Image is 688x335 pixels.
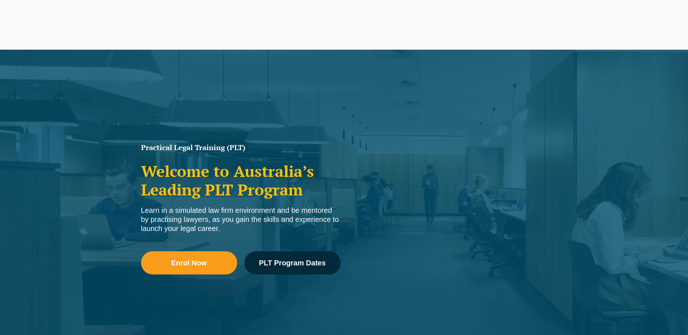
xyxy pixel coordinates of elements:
a: PLT Program Dates [244,251,341,274]
span: PLT Program Dates [259,259,326,266]
span: Enrol Now [171,259,207,266]
h1: Practical Legal Training (PLT) [141,144,341,151]
a: Enrol Now [141,251,237,274]
h2: Welcome to Australia’s Leading PLT Program [141,162,341,199]
div: Learn in a simulated law firm environment and be mentored by practising lawyers, as you gain the ... [141,206,341,233]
